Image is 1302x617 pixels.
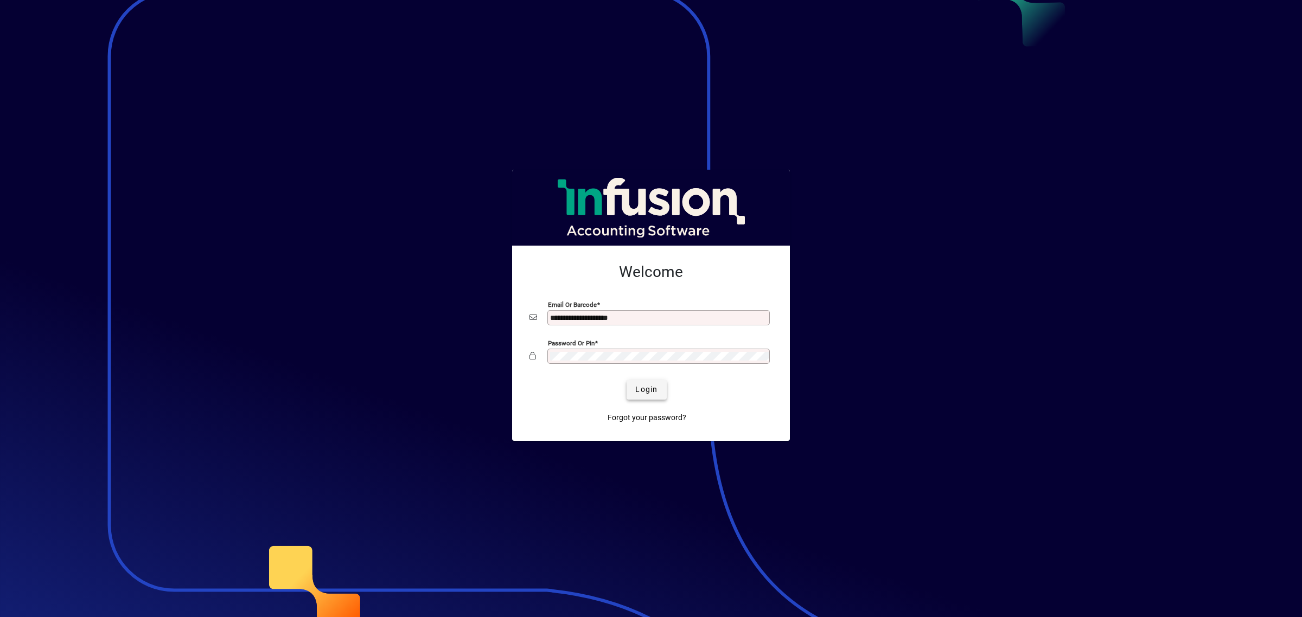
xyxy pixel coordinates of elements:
[627,380,666,400] button: Login
[603,408,691,428] a: Forgot your password?
[548,339,595,346] mat-label: Password or Pin
[608,412,686,423] span: Forgot your password?
[635,384,658,395] span: Login
[548,300,597,308] mat-label: Email or Barcode
[529,263,773,281] h2: Welcome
